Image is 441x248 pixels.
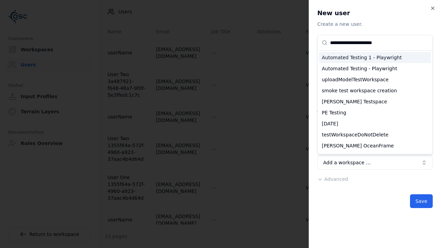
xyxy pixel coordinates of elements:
[319,107,431,118] div: PE Testing
[318,51,432,154] div: Suggestions
[319,140,431,151] div: [PERSON_NAME] OceanFrame
[319,118,431,129] div: [DATE]
[319,74,431,85] div: uploadModelTestWorkspace
[319,151,431,162] div: usama test 4
[319,85,431,96] div: smoke test workspace creation
[319,129,431,140] div: testWorkspaceDoNotDelete
[319,52,431,63] div: Automated Testing 1 - Playwright
[319,63,431,74] div: Automated Testing - Playwright
[319,96,431,107] div: [PERSON_NAME] Testspace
